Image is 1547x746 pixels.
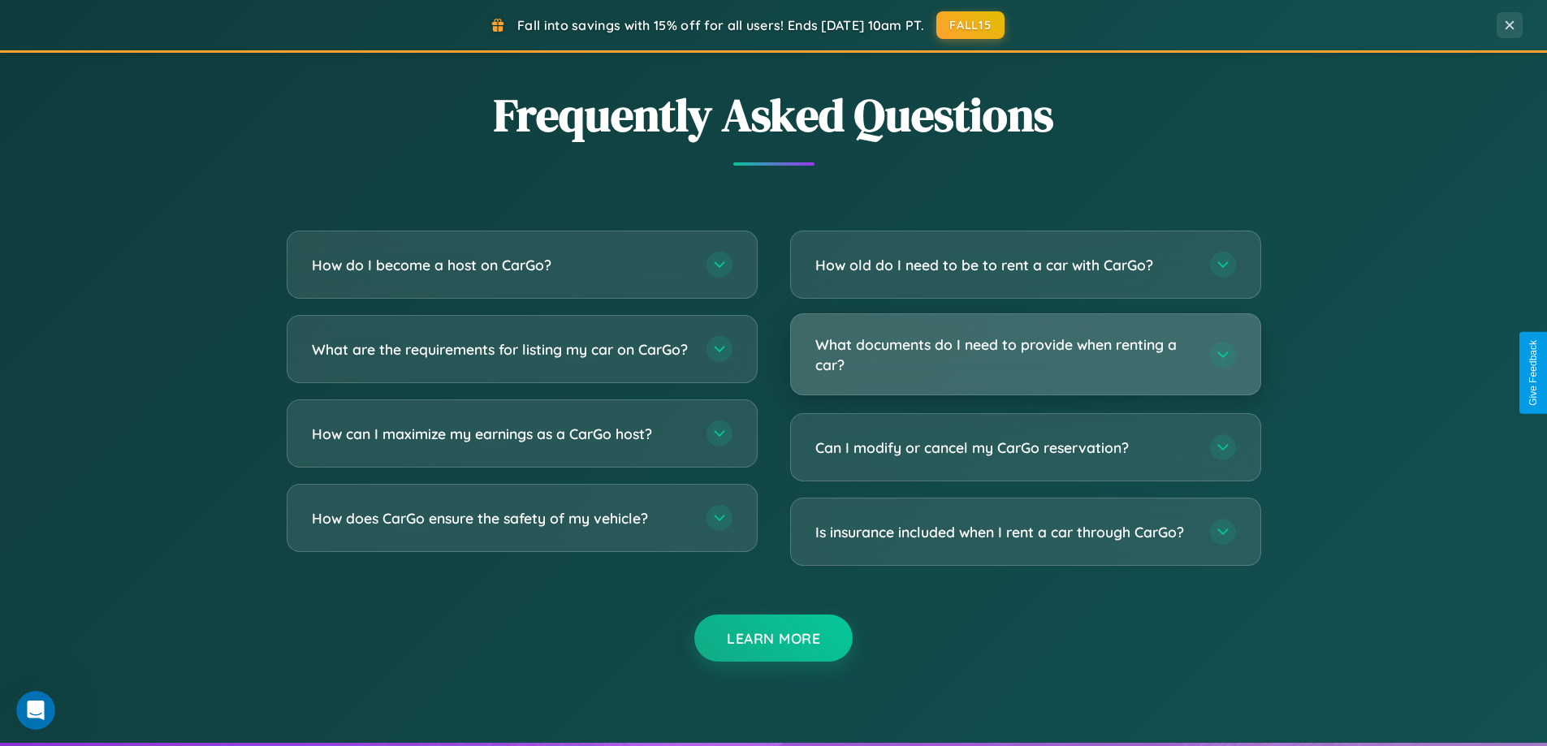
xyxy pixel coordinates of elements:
h3: How do I become a host on CarGo? [312,255,690,275]
span: Fall into savings with 15% off for all users! Ends [DATE] 10am PT. [517,17,924,33]
h3: How old do I need to be to rent a car with CarGo? [815,255,1194,275]
h3: What are the requirements for listing my car on CarGo? [312,339,690,360]
iframe: Intercom live chat [16,691,55,730]
h3: How can I maximize my earnings as a CarGo host? [312,424,690,444]
button: Learn More [694,614,853,662]
div: Give Feedback [1528,340,1539,406]
h3: Is insurance included when I rent a car through CarGo? [815,522,1194,542]
button: FALL15 [936,11,1005,39]
h2: Frequently Asked Questions [287,84,1261,146]
h3: Can I modify or cancel my CarGo reservation? [815,438,1194,458]
h3: What documents do I need to provide when renting a car? [815,334,1194,374]
h3: How does CarGo ensure the safety of my vehicle? [312,508,690,528]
